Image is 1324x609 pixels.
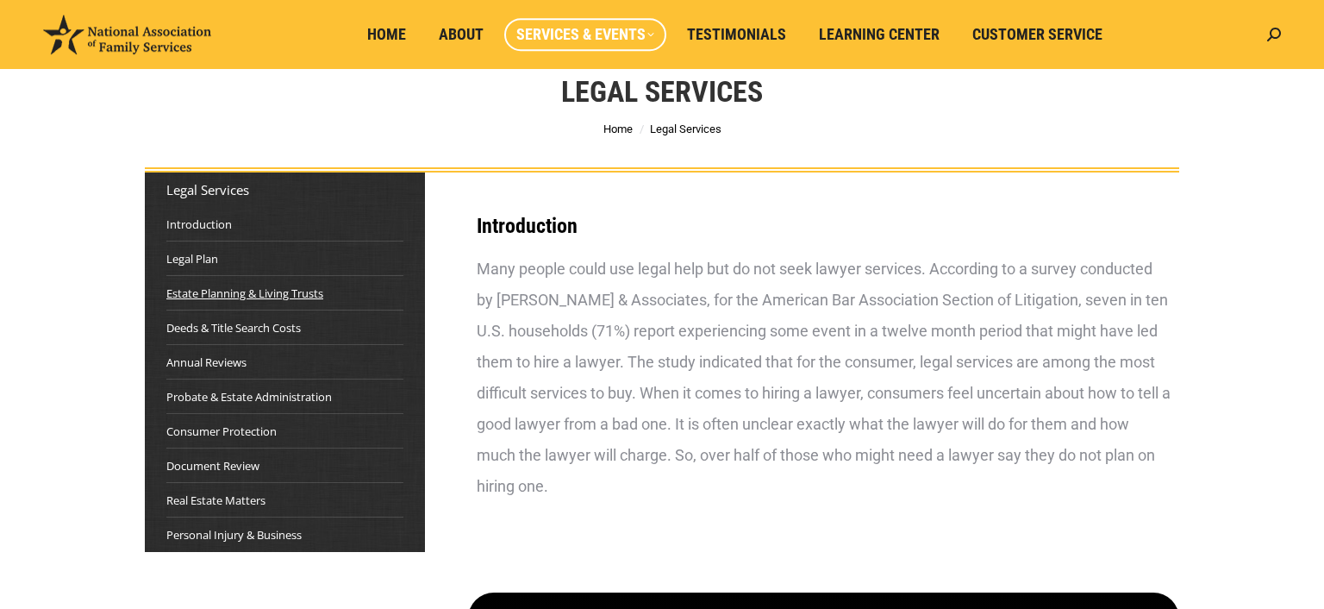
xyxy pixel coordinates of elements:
div: Legal Services [166,181,403,198]
a: Deeds & Title Search Costs [166,319,301,336]
a: Customer Service [960,18,1115,51]
div: Many people could use legal help but do not seek lawyer services. According to a survey conducted... [477,254,1171,502]
span: About [439,25,484,44]
h3: Introduction [477,216,1171,236]
a: Testimonials [675,18,798,51]
a: Introduction [166,216,232,233]
a: Annual Reviews [166,354,247,371]
a: Document Review [166,457,259,474]
span: Services & Events [516,25,654,44]
span: Legal Services [650,122,721,135]
a: Real Estate Matters [166,492,265,509]
a: Legal Plan [166,250,218,267]
img: National Association of Family Services [43,15,211,54]
a: About [427,18,496,51]
a: Personal Injury & Business [166,526,302,543]
a: Learning Center [807,18,952,51]
a: Home [355,18,418,51]
h1: Legal Services [561,72,763,110]
span: Learning Center [819,25,940,44]
a: Home [603,122,633,135]
span: Home [367,25,406,44]
a: Probate & Estate Administration [166,388,332,405]
a: Estate Planning & Living Trusts [166,285,323,302]
span: Testimonials [687,25,786,44]
a: Consumer Protection [166,423,277,440]
span: Customer Service [972,25,1102,44]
